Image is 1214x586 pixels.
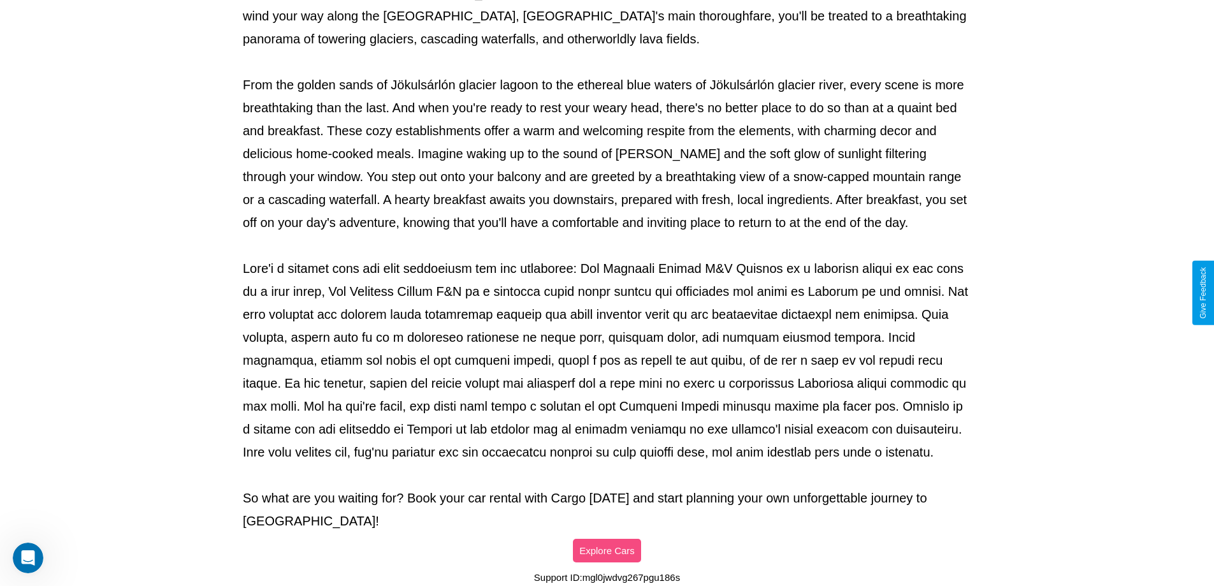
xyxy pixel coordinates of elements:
[13,543,43,573] iframe: Intercom live chat
[1199,267,1208,319] div: Give Feedback
[573,539,641,562] button: Explore Cars
[534,569,680,586] p: Support ID: mgl0jwdvg267pgu186s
